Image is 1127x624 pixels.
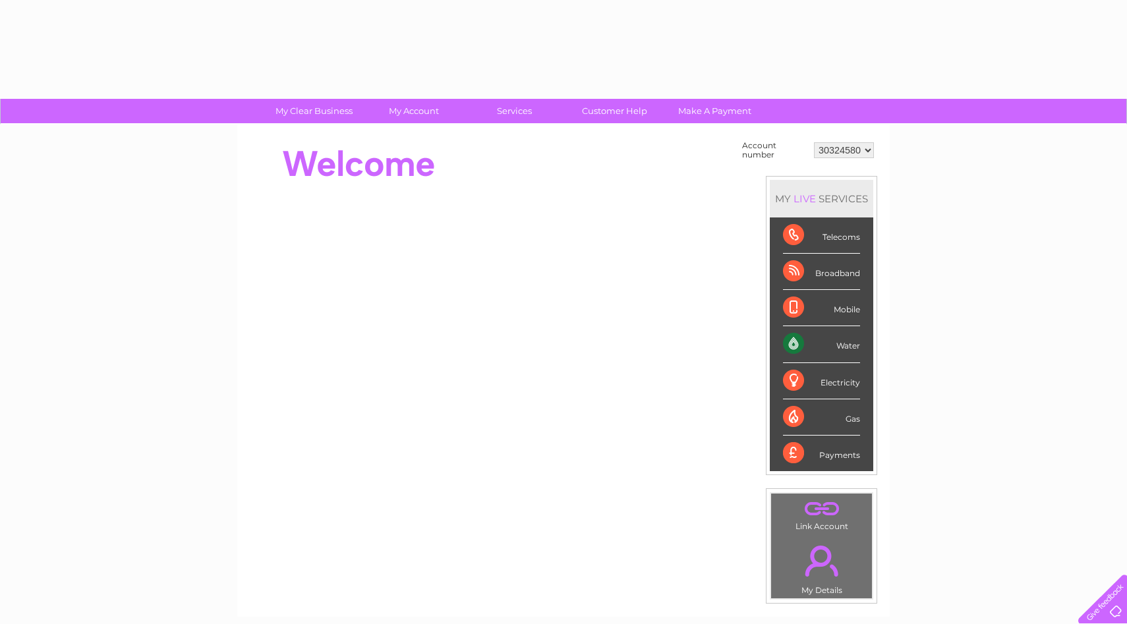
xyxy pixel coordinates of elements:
[260,99,368,123] a: My Clear Business
[739,138,811,163] td: Account number
[791,192,819,205] div: LIVE
[783,363,860,399] div: Electricity
[774,538,869,584] a: .
[783,217,860,254] div: Telecoms
[770,493,873,534] td: Link Account
[783,254,860,290] div: Broadband
[460,99,569,123] a: Services
[560,99,669,123] a: Customer Help
[770,180,873,217] div: MY SERVICES
[774,497,869,520] a: .
[783,326,860,362] div: Water
[783,399,860,436] div: Gas
[783,436,860,471] div: Payments
[360,99,469,123] a: My Account
[770,534,873,599] td: My Details
[660,99,769,123] a: Make A Payment
[783,290,860,326] div: Mobile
